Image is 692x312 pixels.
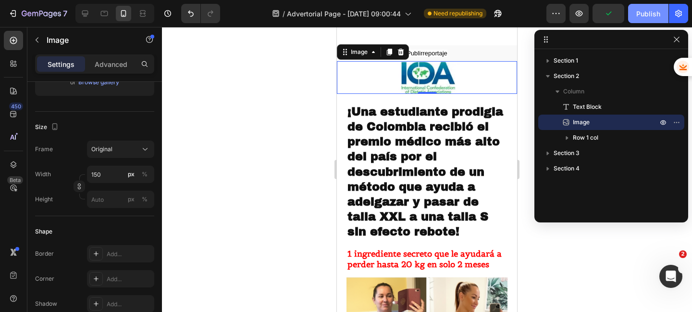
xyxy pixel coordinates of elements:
span: Section 1 [554,56,578,65]
div: Corner [35,274,54,283]
span: Text Block [573,102,602,112]
input: px% [87,166,154,183]
div: Add... [107,300,152,309]
span: Section 3 [554,148,580,158]
input: px% [87,191,154,208]
div: % [142,170,148,179]
span: Original [91,145,112,154]
div: 450 [9,103,23,110]
iframe: Design area [337,27,517,312]
button: Original [87,141,154,158]
div: Add... [107,275,152,284]
span: / [283,9,285,19]
span: or [70,77,76,88]
div: Add... [107,250,152,259]
span: Section 2 [554,71,579,81]
div: Border [35,249,54,258]
button: px [139,194,150,205]
div: px [128,195,135,204]
label: Frame [35,145,53,154]
button: % [125,169,137,180]
p: 7 [63,8,67,19]
div: Shape [35,227,52,236]
p: Advanced [95,59,127,69]
span: Column [563,87,584,96]
span: Image [573,117,590,127]
label: Height [35,195,53,204]
button: 7 [4,4,72,23]
div: Publish [636,9,660,19]
span: Row 1 col [573,133,598,143]
span: Advertorial Page - [DATE] 09:00:44 [287,9,401,19]
iframe: Intercom live chat [659,265,682,288]
span: Section 4 [554,164,580,173]
div: Browse gallery [78,78,119,87]
div: Shadow [35,299,57,308]
span: Need republishing [433,9,482,18]
label: Width [35,170,51,179]
button: Publish [628,4,668,23]
p: Settings [48,59,74,69]
div: Beta [7,176,23,184]
button: % [125,194,137,205]
span: 2 [679,250,687,258]
button: px [139,169,150,180]
div: % [142,195,148,204]
p: Image [47,34,128,46]
button: Browse gallery [78,78,120,87]
div: Size [35,121,61,134]
div: Undo/Redo [181,4,220,23]
div: px [128,170,135,179]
